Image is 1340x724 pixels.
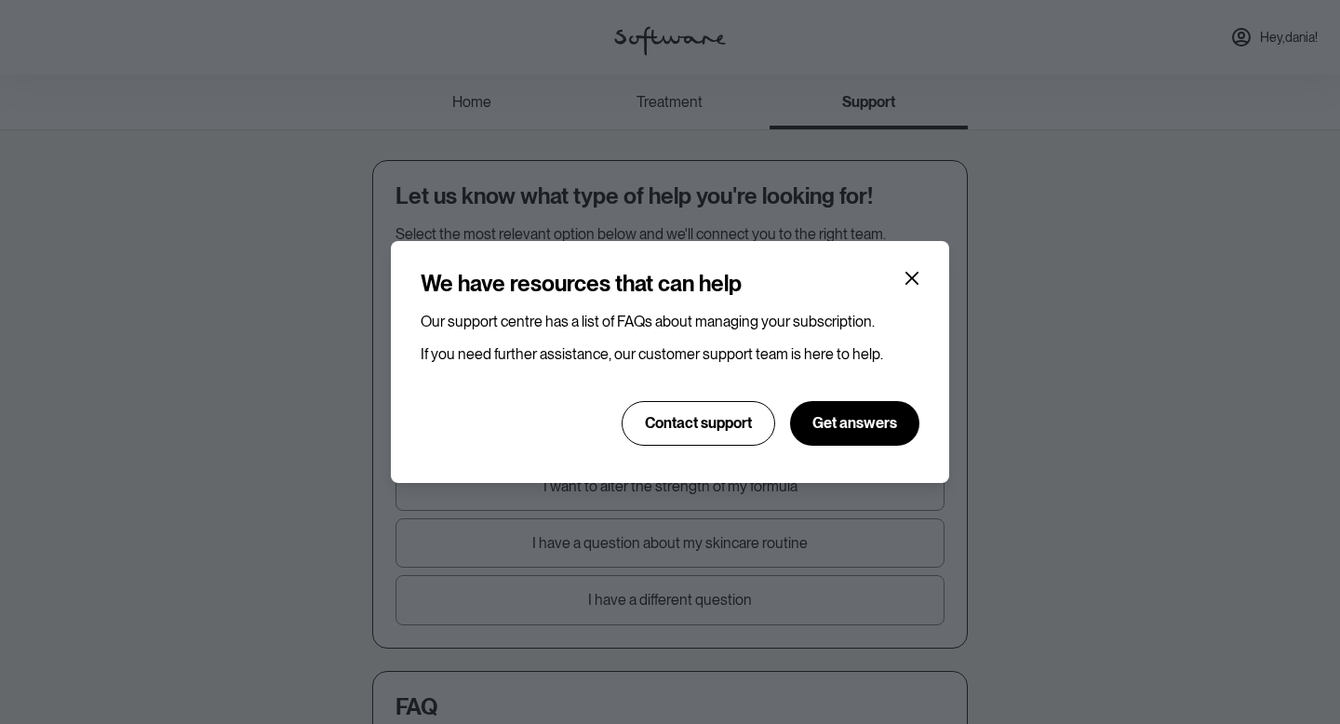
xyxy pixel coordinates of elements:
span: Contact support [645,414,752,432]
button: Close [897,263,927,293]
p: Our support centre has a list of FAQs about managing your subscription. [421,313,919,330]
span: Get answers [812,414,897,432]
h4: We have resources that can help [421,271,742,298]
button: Contact support [622,401,775,446]
button: Get answers [790,401,919,446]
p: If you need further assistance, our customer support team is here to help. [421,345,919,363]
